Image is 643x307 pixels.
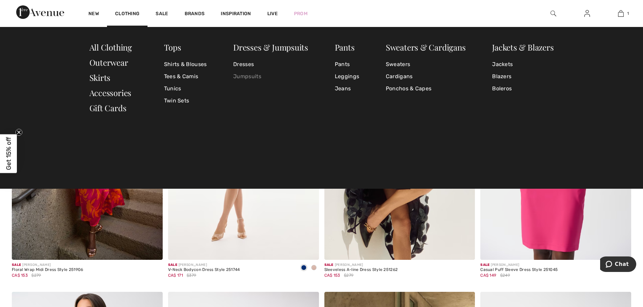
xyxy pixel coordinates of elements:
a: Pants [335,58,359,70]
a: Shirts & Blouses [164,58,207,70]
a: Accessories [89,87,132,98]
a: Brands [185,11,205,18]
a: Blazers [492,70,554,83]
a: Prom [294,10,307,17]
img: My Bag [618,9,624,18]
a: Jackets [492,58,554,70]
a: Skirts [89,72,111,83]
span: $279 [344,272,353,278]
span: $379 [187,272,196,278]
img: search the website [551,9,556,18]
div: Quartz [309,263,319,274]
div: [PERSON_NAME] [324,263,398,268]
a: Tees & Camis [164,70,207,83]
span: CA$ 171 [168,273,183,278]
span: 1 [627,10,629,17]
a: Leggings [335,70,359,83]
a: 1 [604,9,637,18]
span: Sale [324,263,333,267]
a: Cardigans [386,70,466,83]
a: Sweaters & Cardigans [386,42,466,53]
span: Sale [12,263,21,267]
a: All Clothing [89,42,132,53]
span: Inspiration [221,11,251,18]
a: Ponchos & Capes [386,83,466,95]
a: Boleros [492,83,554,95]
img: My Info [584,9,590,18]
div: [PERSON_NAME] [480,263,558,268]
img: 1ère Avenue [16,5,64,19]
span: Sale [480,263,489,267]
span: CA$ 149 [480,273,496,278]
a: Gift Cards [89,102,127,113]
div: V-Neck Bodycon Dress Style 251744 [168,268,240,272]
a: New [88,11,99,18]
a: Sign In [579,9,595,18]
a: Tops [164,42,181,53]
div: [PERSON_NAME] [12,263,83,268]
div: [PERSON_NAME] [168,263,240,268]
a: Live [267,10,278,17]
a: Jeans [335,83,359,95]
span: Sale [168,263,177,267]
a: Dresses & Jumpsuits [233,42,308,53]
a: Dresses [233,58,308,70]
div: Sleeveless A-line Dress Style 251262 [324,268,398,272]
span: $249 [500,272,510,278]
span: CA$ 153 [324,273,340,278]
a: Sale [156,11,168,18]
iframe: Opens a widget where you can chat to one of our agents [600,256,636,273]
div: Floral Wrap Midi Dress Style 251906 [12,268,83,272]
a: Pants [335,42,355,53]
div: Casual Puff Sleeve Dress Style 251045 [480,268,558,272]
a: Outerwear [89,57,128,68]
a: Sweaters [386,58,466,70]
span: Get 15% off [5,137,12,170]
button: Close teaser [16,129,22,135]
span: CA$ 153 [12,273,28,278]
a: Twin Sets [164,95,207,107]
div: Royal Sapphire 163 [299,263,309,274]
a: Jackets & Blazers [492,42,554,53]
a: Clothing [115,11,139,18]
span: $279 [31,272,41,278]
a: Jumpsuits [233,70,308,83]
a: Tunics [164,83,207,95]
